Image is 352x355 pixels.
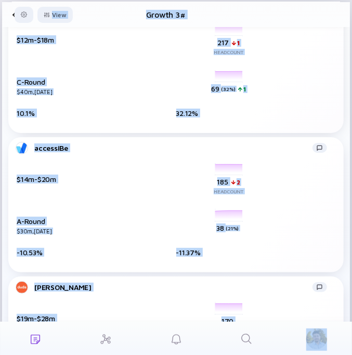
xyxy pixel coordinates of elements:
button: View [37,7,73,23]
a: Reminders [141,322,211,355]
div: $30m, [DATE] [17,228,176,234]
div: $12m-$18m [17,35,176,55]
div: -11.37% [176,248,336,267]
div: $14m-$20m [17,175,176,194]
a: accessiBe [17,142,335,154]
div: A-Round [17,217,176,236]
a: Sign in [282,322,352,355]
div: [PERSON_NAME] [34,283,312,292]
div: $40m, [DATE] [17,88,176,95]
div: 10.1% [17,109,176,128]
a: Investor Map [70,322,140,355]
div: accessiBe [34,143,312,152]
a: Search [211,322,281,355]
a: [PERSON_NAME] [17,281,335,294]
div: -10.53% [17,248,176,267]
div: $19m-$28m [17,314,176,333]
img: Nimrod Profile Picture [306,328,327,349]
div: 32.12% [176,109,336,128]
div: C-Round [17,77,176,97]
